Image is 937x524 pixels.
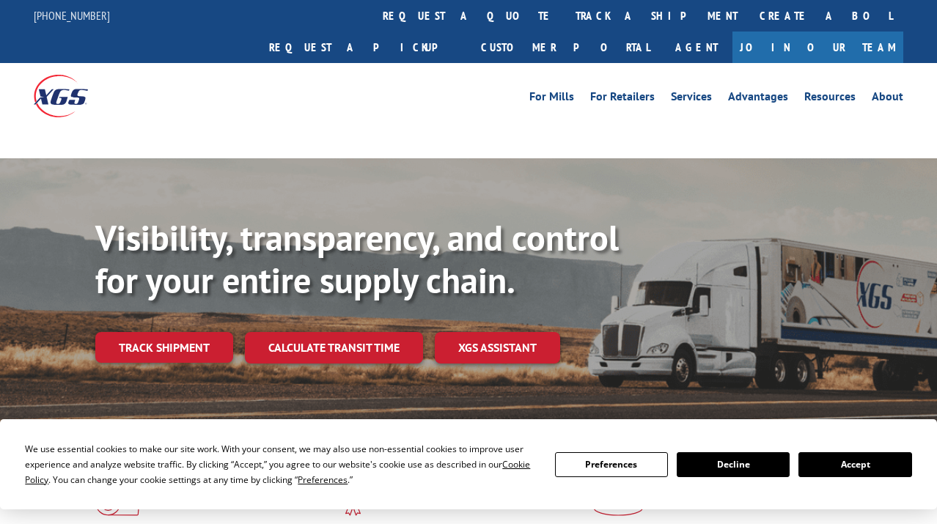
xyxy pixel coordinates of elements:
[298,473,348,486] span: Preferences
[804,91,856,107] a: Resources
[671,91,712,107] a: Services
[245,332,423,364] a: Calculate transit time
[555,452,668,477] button: Preferences
[95,332,233,363] a: Track shipment
[590,91,655,107] a: For Retailers
[34,8,110,23] a: [PHONE_NUMBER]
[798,452,911,477] button: Accept
[677,452,790,477] button: Decline
[872,91,903,107] a: About
[25,441,537,487] div: We use essential cookies to make our site work. With your consent, we may also use non-essential ...
[728,91,788,107] a: Advantages
[258,32,470,63] a: Request a pickup
[435,332,560,364] a: XGS ASSISTANT
[470,32,661,63] a: Customer Portal
[529,91,574,107] a: For Mills
[732,32,903,63] a: Join Our Team
[95,215,619,303] b: Visibility, transparency, and control for your entire supply chain.
[661,32,732,63] a: Agent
